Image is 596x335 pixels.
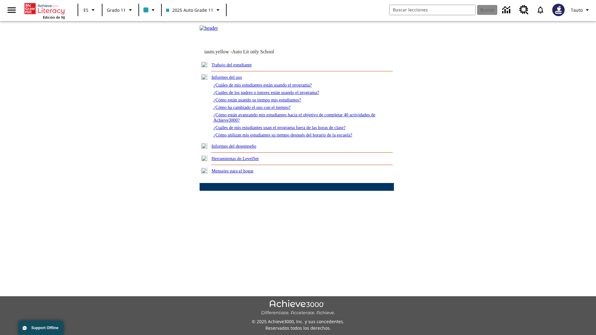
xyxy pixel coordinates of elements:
span: Support Offline [31,326,58,330]
div: Portada [25,2,65,20]
input: Buscar campo [390,5,475,15]
img: plus.gif [201,143,208,149]
a: ¿Cómo utilizan mis estudiantes su tiempo después del horario de la escuela? [213,132,352,137]
img: Avatar [552,4,565,16]
a: ¿Cómo ha cambiado el uso con el tiempo? [213,105,291,110]
span: Grado 11 [107,7,126,13]
span: 2025 Auto Grade 11 [166,7,213,13]
a: Centro de recursos, Se abrirá en una pestaña nueva. [516,2,532,18]
a: Informes del desempeño [211,144,256,149]
img: header [200,25,218,31]
img: Achieve3000 Differentiate Accelerate Achieve [261,300,335,316]
a: Informes del uso [211,75,242,80]
button: Grado: Grado 11, Elige un grado [104,4,137,16]
button: Abrir el menú lateral [2,1,21,19]
button: Perfil/Configuración [568,4,594,16]
span: Edición de NJ [43,15,65,20]
button: Clase: 2025 Auto Grade 11, Selecciona una clase [164,4,224,16]
span: Tauto [571,7,583,13]
button: Support Offline [19,321,63,335]
td: tauto.yellow - [204,49,318,55]
img: plus.gif [201,168,208,173]
a: ¿Cómo están usando su tiempo mis estudiantes? [213,97,301,102]
a: Herramientas de LevelSet [211,156,259,161]
a: ¿Cómo están avanzando mis estudiantes hacia el objetivo de completar 40 actividades de Achieve3000? [213,112,375,123]
a: Trabajo del estudiante [211,62,252,67]
a: ¿Cuáles de los padres o tutores están usando el programa? [213,90,319,95]
button: Escoja un nuevo avatar [549,2,568,18]
img: plus.gif [201,62,208,67]
nobr: Auto Lit only School [232,49,274,54]
a: Notificaciones [532,2,549,18]
a: ¿Cuáles de mis estudiantes usan el programa fuera de las horas de clase? [213,125,345,130]
a: Centro de información [499,2,516,19]
a: Mensajes para el hogar [211,168,254,173]
img: minus.gif [201,74,208,80]
button: El color de la clase es azul claro. Cambiar el color de la clase. [141,4,159,16]
img: plus.gif [201,155,208,161]
span: ES [84,7,88,13]
a: ¿Cuáles de mis estudiantes están usando el programa? [213,83,312,87]
button: Lenguaje: ES, Selecciona un idioma [80,4,100,16]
